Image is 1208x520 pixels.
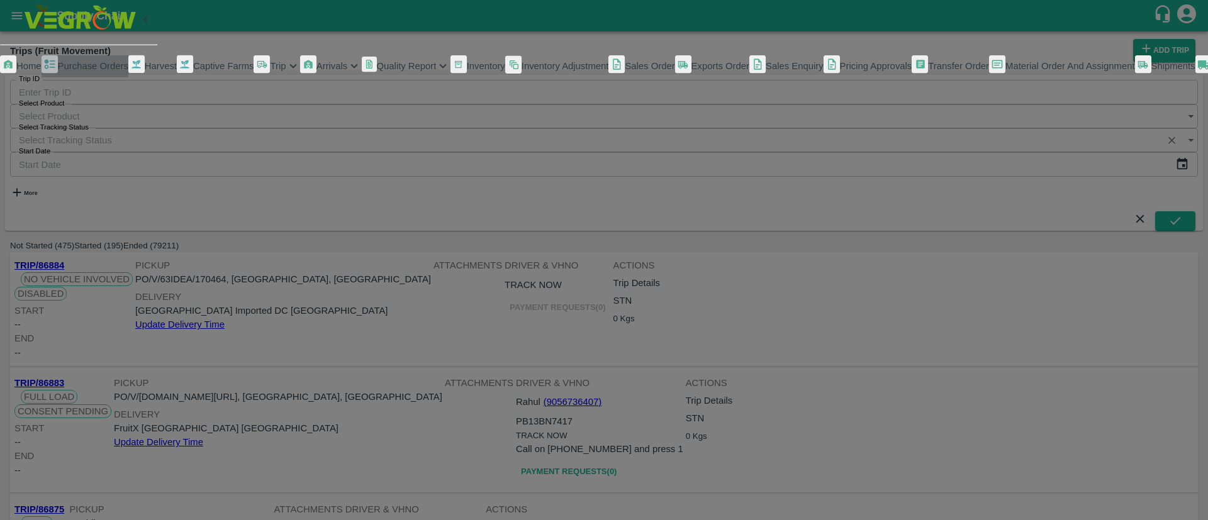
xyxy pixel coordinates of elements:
[505,55,522,74] img: inventory
[58,61,128,71] span: Purchase Orders
[505,55,609,77] a: inventoryInventory Adjustment
[145,61,177,71] span: Harvest
[989,55,1134,77] a: centralMaterialMaterial Order And Assignment
[912,55,989,77] a: whTransferTransfer Order
[1135,55,1151,74] img: shipments
[362,57,377,72] img: qualityReport
[1151,61,1195,71] span: Shipments
[177,55,193,74] img: harvest
[254,55,270,74] img: delivery
[749,55,824,77] a: salesSales Enquiry
[42,55,128,77] a: recieptPurchase Orders
[766,61,824,71] span: Sales Enquiry
[824,55,840,74] img: sales
[193,61,254,71] span: Captive Farms
[675,55,691,74] img: shipments
[1005,61,1134,71] span: Material Order And Assignment
[467,61,505,71] span: Inventory
[840,61,912,71] span: Pricing Approvals
[177,55,254,77] a: harvestCaptive Farms
[450,55,467,74] img: whInventory
[1135,55,1195,77] a: shipmentsShipments
[450,55,505,77] a: whInventoryInventory
[254,55,299,77] div: deliveryTrip
[928,61,989,71] span: Transfer Order
[625,61,674,71] span: Sales Order
[522,61,609,71] span: Inventory Adjustment
[16,61,42,71] span: Home
[989,55,1005,74] img: centralMaterial
[316,61,347,71] span: Arrivals
[608,55,625,74] img: sales
[128,55,177,77] a: harvestHarvest
[749,55,766,74] img: sales
[300,55,362,77] div: whArrivalArrivals
[42,55,58,74] img: reciept
[691,61,749,71] span: Exports Order
[912,55,928,74] img: whTransfer
[128,55,145,74] img: harvest
[270,61,286,71] span: Trip
[608,55,674,77] a: salesSales Order
[824,55,912,77] a: salesPricing Approvals
[362,57,450,76] div: qualityReportQuality Report
[300,55,316,74] img: whArrival
[675,55,749,77] a: shipmentsExports Order
[377,61,437,71] span: Quality Report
